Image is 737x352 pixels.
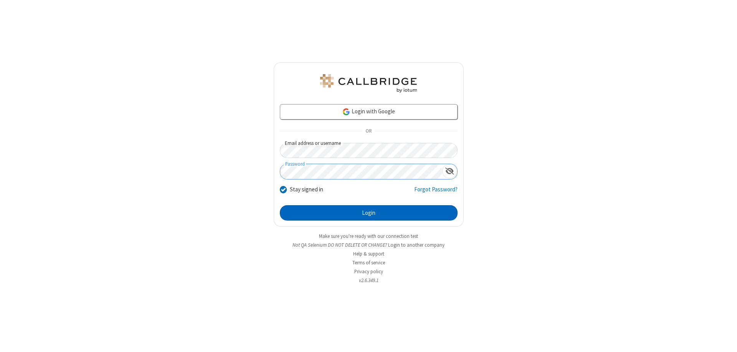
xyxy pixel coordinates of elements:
a: Forgot Password? [414,185,458,200]
img: google-icon.png [342,108,350,116]
input: Password [280,164,442,179]
button: Login to another company [388,241,445,249]
button: Login [280,205,458,221]
img: QA Selenium DO NOT DELETE OR CHANGE [319,74,418,93]
a: Make sure you're ready with our connection test [319,233,418,239]
div: Show password [442,164,457,178]
a: Login with Google [280,104,458,120]
li: Not QA Selenium DO NOT DELETE OR CHANGE? [274,241,464,249]
label: Stay signed in [290,185,323,194]
a: Privacy policy [354,268,383,275]
li: v2.6.349.1 [274,277,464,284]
span: OR [362,126,375,137]
a: Help & support [353,251,384,257]
input: Email address or username [280,143,458,158]
a: Terms of service [352,259,385,266]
